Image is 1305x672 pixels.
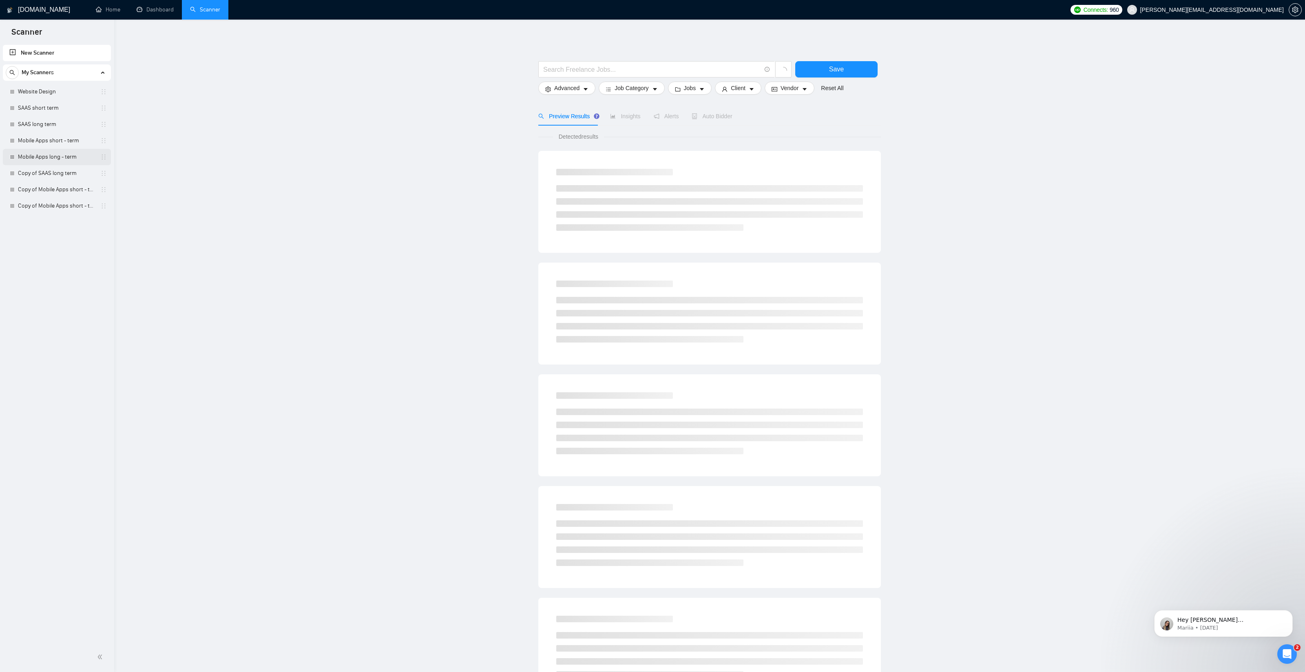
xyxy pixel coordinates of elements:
a: SAAS long term [18,116,95,133]
span: holder [100,170,107,177]
span: robot [692,113,697,119]
a: Reset All [821,84,843,93]
span: folder [675,86,681,92]
span: caret-down [652,86,658,92]
span: caret-down [749,86,754,92]
span: Job Category [615,84,648,93]
span: holder [100,137,107,144]
span: notification [654,113,659,119]
span: Alerts [654,113,679,119]
a: homeHome [96,6,120,13]
li: My Scanners [3,64,111,214]
a: Website Design [18,84,95,100]
a: dashboardDashboard [137,6,174,13]
a: setting [1289,7,1302,13]
button: settingAdvancedcaret-down [538,82,595,95]
a: New Scanner [9,45,104,61]
span: Client [731,84,745,93]
iframe: Intercom notifications message [1142,593,1305,650]
span: info-circle [765,67,770,72]
span: bars [606,86,611,92]
button: barsJob Categorycaret-down [599,82,664,95]
button: folderJobscaret-down [668,82,712,95]
span: Advanced [554,84,580,93]
span: setting [1289,7,1301,13]
button: setting [1289,3,1302,16]
span: setting [545,86,551,92]
span: Preview Results [538,113,597,119]
a: Copy of Mobile Apps short - term [18,198,95,214]
span: caret-down [699,86,705,92]
li: New Scanner [3,45,111,61]
img: logo [7,4,13,17]
span: holder [100,186,107,193]
span: My Scanners [22,64,54,81]
span: search [6,70,18,75]
input: Search Freelance Jobs... [543,64,761,75]
span: Vendor [781,84,798,93]
a: Copy of SAAS long term [18,165,95,181]
span: holder [100,154,107,160]
span: Auto Bidder [692,113,732,119]
div: Tooltip anchor [593,113,600,120]
a: Mobile Apps short - term [18,133,95,149]
span: holder [100,105,107,111]
span: Jobs [684,84,696,93]
iframe: Intercom live chat [1277,644,1297,664]
a: searchScanner [190,6,220,13]
span: holder [100,121,107,128]
span: holder [100,203,107,209]
span: Detected results [553,132,604,141]
span: loading [780,67,787,74]
span: idcard [772,86,777,92]
span: search [538,113,544,119]
span: 2 [1294,644,1301,651]
button: idcardVendorcaret-down [765,82,814,95]
span: area-chart [610,113,616,119]
span: caret-down [802,86,807,92]
a: Mobile Apps long - term [18,149,95,165]
button: search [6,66,19,79]
span: Connects: [1084,5,1108,14]
a: Copy of Mobile Apps short - term [18,181,95,198]
a: SAAS short term [18,100,95,116]
button: userClientcaret-down [715,82,761,95]
span: Scanner [5,26,49,43]
span: caret-down [583,86,588,92]
span: Insights [610,113,640,119]
span: 960 [1110,5,1119,14]
span: holder [100,88,107,95]
span: user [722,86,728,92]
img: upwork-logo.png [1074,7,1081,13]
span: Save [829,64,844,74]
span: double-left [97,653,105,661]
span: user [1129,7,1135,13]
button: Save [795,61,878,77]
